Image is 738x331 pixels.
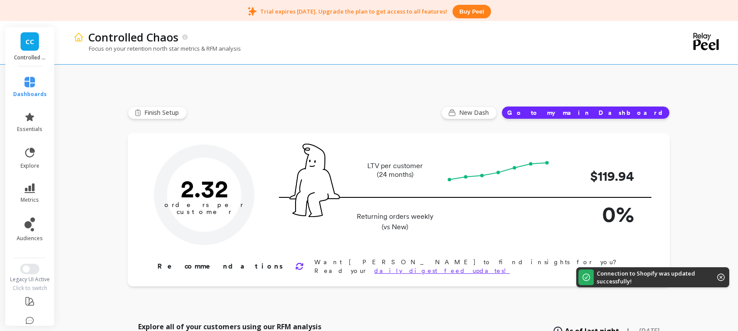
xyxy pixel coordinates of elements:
[374,267,510,274] a: daily digest feed updates!
[177,208,232,216] tspan: customer
[128,106,187,119] button: Finish Setup
[564,198,634,231] p: 0%
[73,32,84,42] img: header icon
[564,166,634,186] p: $119.94
[314,258,642,275] p: Want [PERSON_NAME] to find insights for you? Read your
[501,106,670,119] button: Go to my main Dashboard
[21,162,39,169] span: explore
[17,126,42,133] span: essentials
[73,45,241,52] p: Focus on your retention north star metrics & RFM analysis
[88,30,178,45] p: Controlled Chaos
[354,162,436,179] p: LTV per customer (24 months)
[181,174,228,203] text: 2.32
[25,37,34,47] span: CC
[459,108,491,117] span: New Dash
[4,285,56,292] div: Click to switch
[354,211,436,232] p: Returning orders weekly (vs New)
[14,54,46,61] p: Controlled Chaos
[157,261,285,272] p: Recommendations
[260,7,447,15] p: Trial expires [DATE]. Upgrade the plan to get access to all features!
[597,269,704,285] p: Connection to Shopify was updated successfully!
[17,235,43,242] span: audiences
[13,91,47,98] span: dashboards
[21,197,39,203] span: metrics
[144,108,181,117] span: Finish Setup
[441,106,497,119] button: New Dash
[164,201,244,209] tspan: orders per
[4,276,56,283] div: Legacy UI Active
[453,5,491,18] button: Buy peel
[289,144,340,217] img: pal seatted on line
[20,264,39,274] button: Switch to New UI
